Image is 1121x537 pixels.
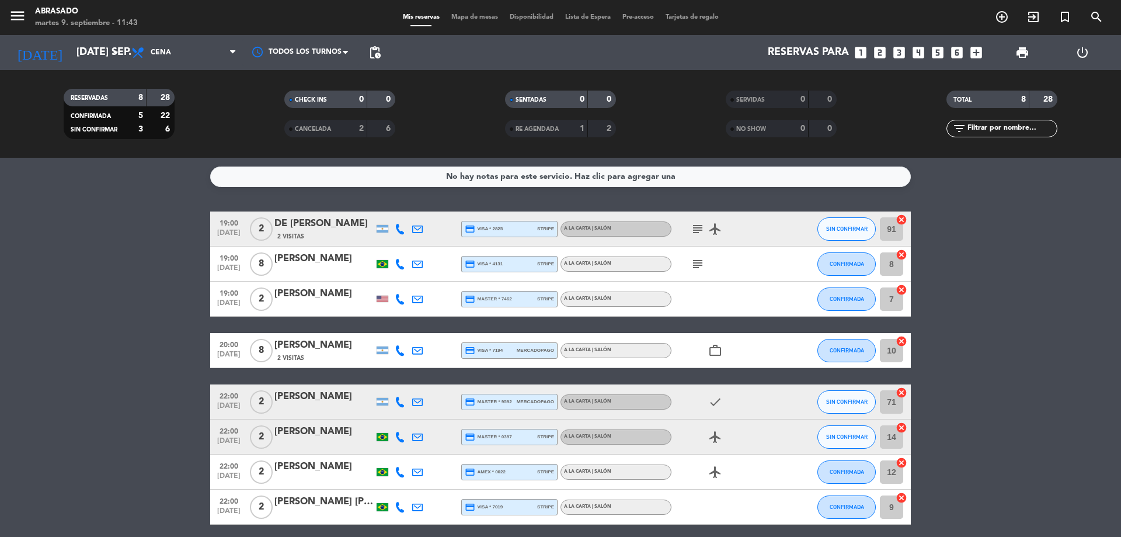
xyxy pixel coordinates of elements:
[564,399,611,404] span: A la carta | Salón
[214,286,243,299] span: 19:00
[896,284,907,296] i: cancel
[250,217,273,241] span: 2
[161,93,172,102] strong: 28
[465,467,506,477] span: amex * 0022
[214,459,243,472] span: 22:00
[1043,95,1055,103] strong: 28
[274,494,374,510] div: [PERSON_NAME] [PERSON_NAME]
[564,226,611,231] span: A la carta | Salón
[969,45,984,60] i: add_box
[214,472,243,486] span: [DATE]
[517,398,554,406] span: mercadopago
[564,504,611,509] span: A la carta | Salón
[896,387,907,399] i: cancel
[537,468,554,476] span: stripe
[1075,46,1089,60] i: power_settings_new
[800,124,805,133] strong: 0
[109,46,123,60] i: arrow_drop_down
[465,502,503,512] span: visa * 7019
[274,389,374,404] div: [PERSON_NAME]
[564,296,611,301] span: A la carta | Salón
[827,95,834,103] strong: 0
[1058,10,1072,24] i: turned_in_not
[465,294,512,304] span: master * 7462
[830,347,864,354] span: CONFIRMADA
[274,216,374,231] div: DE [PERSON_NAME]
[504,14,559,20] span: Disponibilidad
[660,14,725,20] span: Tarjetas de regalo
[537,295,554,303] span: stripe
[445,14,504,20] span: Mapa de mesas
[580,124,584,133] strong: 1
[817,287,876,311] button: CONFIRMADA
[35,6,138,18] div: Abrasado
[817,425,876,449] button: SIN CONFIRMAR
[138,93,143,102] strong: 8
[517,347,554,354] span: mercadopago
[896,214,907,226] i: cancel
[607,95,614,103] strong: 0
[830,504,864,510] span: CONFIRMADA
[952,122,966,136] i: filter_list
[465,432,512,442] span: master * 0397
[214,216,243,229] span: 19:00
[708,430,722,444] i: airplanemode_active
[708,465,722,479] i: airplanemode_active
[214,337,243,351] span: 20:00
[853,45,868,60] i: looks_one
[966,122,1057,135] input: Filtrar por nombre...
[537,433,554,441] span: stripe
[817,460,876,484] button: CONFIRMADA
[708,222,722,236] i: airplanemode_active
[896,422,907,434] i: cancel
[386,95,393,103] strong: 0
[274,338,374,353] div: [PERSON_NAME]
[250,496,273,519] span: 2
[386,124,393,133] strong: 6
[768,47,849,58] span: Reservas para
[277,354,304,363] span: 2 Visitas
[930,45,945,60] i: looks_5
[691,257,705,271] i: subject
[465,224,503,234] span: visa * 2825
[274,424,374,439] div: [PERSON_NAME]
[817,252,876,276] button: CONFIRMADA
[277,232,304,241] span: 2 Visitas
[250,460,273,484] span: 2
[138,125,143,133] strong: 3
[516,97,546,103] span: SENTADAS
[896,492,907,504] i: cancel
[465,432,475,442] i: credit_card
[214,229,243,242] span: [DATE]
[800,95,805,103] strong: 0
[465,294,475,304] i: credit_card
[250,390,273,414] span: 2
[274,251,374,266] div: [PERSON_NAME]
[214,299,243,313] span: [DATE]
[295,126,331,132] span: CANCELADA
[708,344,722,358] i: work_outline
[872,45,887,60] i: looks_two
[214,402,243,415] span: [DATE]
[537,503,554,511] span: stripe
[214,437,243,451] span: [DATE]
[817,496,876,519] button: CONFIRMADA
[827,124,834,133] strong: 0
[691,222,705,236] i: subject
[274,286,374,302] div: [PERSON_NAME]
[9,7,26,25] i: menu
[214,251,243,264] span: 19:00
[397,14,445,20] span: Mis reservas
[465,345,475,356] i: credit_card
[896,335,907,347] i: cancel
[892,45,907,60] i: looks_3
[465,259,475,269] i: credit_card
[559,14,617,20] span: Lista de Espera
[911,45,926,60] i: looks_4
[949,45,965,60] i: looks_6
[465,224,475,234] i: credit_card
[1021,95,1026,103] strong: 8
[580,95,584,103] strong: 0
[465,397,512,407] span: master * 9592
[465,502,475,512] i: credit_card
